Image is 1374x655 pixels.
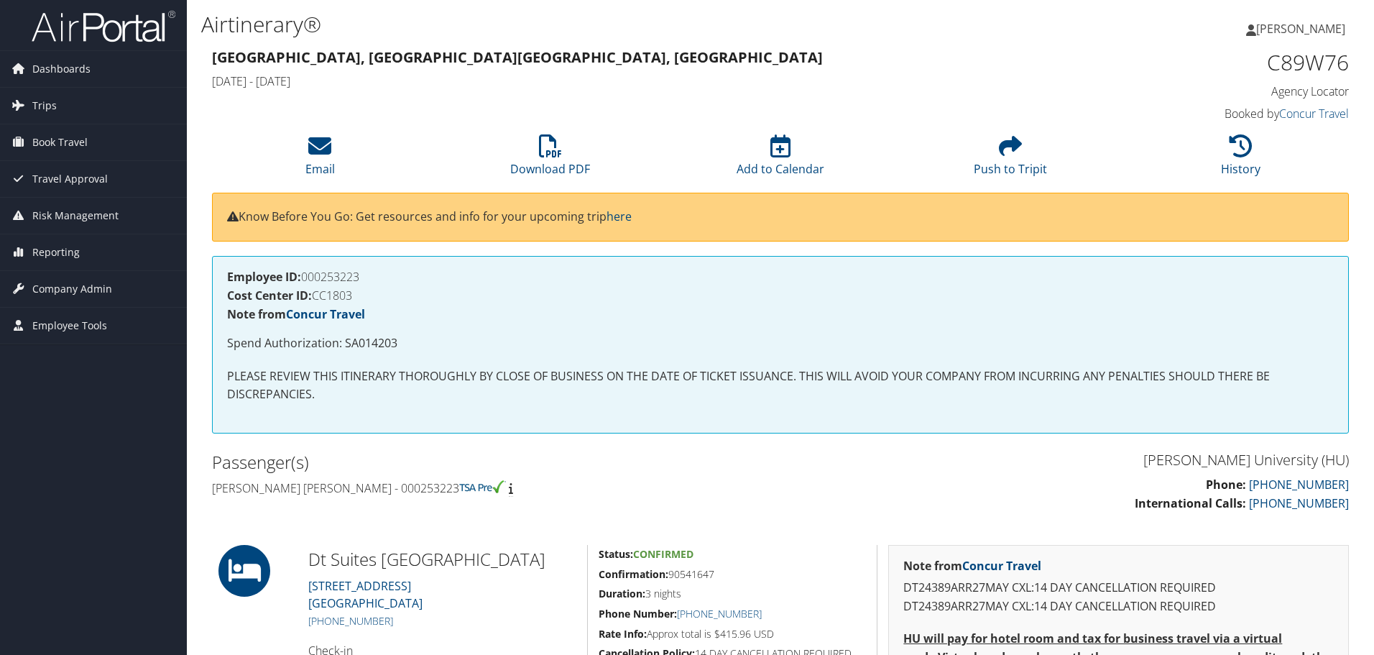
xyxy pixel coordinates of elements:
h1: Airtinerary® [201,9,974,40]
a: Email [305,142,335,177]
a: here [607,209,632,224]
strong: [GEOGRAPHIC_DATA], [GEOGRAPHIC_DATA] [GEOGRAPHIC_DATA], [GEOGRAPHIC_DATA] [212,47,823,67]
strong: Rate Info: [599,627,647,641]
a: Push to Tripit [974,142,1047,177]
img: tsa-precheck.png [459,480,506,493]
strong: Cost Center ID: [227,288,312,303]
h4: 000253223 [227,271,1334,283]
span: Risk Management [32,198,119,234]
strong: Employee ID: [227,269,301,285]
strong: Phone: [1206,477,1246,493]
p: PLEASE REVIEW THIS ITINERARY THOROUGHLY BY CLOSE OF BUSINESS ON THE DATE OF TICKET ISSUANCE. THIS... [227,367,1334,404]
p: Spend Authorization: SA014203 [227,334,1334,353]
h2: Dt Suites [GEOGRAPHIC_DATA] [308,547,576,572]
h4: Agency Locator [1081,83,1349,99]
h3: [PERSON_NAME] University (HU) [791,450,1349,470]
h4: Booked by [1081,106,1349,122]
span: Book Travel [32,124,88,160]
strong: Note from [227,306,365,322]
a: [PHONE_NUMBER] [677,607,762,620]
img: airportal-logo.png [32,9,175,43]
h4: CC1803 [227,290,1334,301]
p: DT24389ARR27MAY CXL:14 DAY CANCELLATION REQUIRED DT24389ARR27MAY CXL:14 DAY CANCELLATION REQUIRED [903,579,1334,615]
span: Travel Approval [32,161,108,197]
strong: International Calls: [1135,495,1246,511]
a: [PERSON_NAME] [1246,7,1360,50]
span: Dashboards [32,51,91,87]
a: Concur Travel [286,306,365,322]
h5: 90541647 [599,567,866,582]
span: Trips [32,88,57,124]
h2: Passenger(s) [212,450,770,475]
a: [PHONE_NUMBER] [1249,477,1349,493]
strong: Status: [599,547,633,561]
strong: Note from [903,558,1041,574]
a: History [1221,142,1260,177]
p: Know Before You Go: Get resources and info for your upcoming trip [227,208,1334,226]
span: [PERSON_NAME] [1256,21,1345,37]
h5: 3 nights [599,587,866,601]
strong: Phone Number: [599,607,677,620]
a: [STREET_ADDRESS][GEOGRAPHIC_DATA] [308,578,423,611]
a: Add to Calendar [737,142,824,177]
strong: Confirmation: [599,567,668,581]
a: Concur Travel [1279,106,1349,122]
a: [PHONE_NUMBER] [1249,495,1349,511]
h4: [PERSON_NAME] [PERSON_NAME] - 000253223 [212,480,770,496]
span: Employee Tools [32,308,107,344]
span: Reporting [32,234,80,270]
span: Company Admin [32,271,112,307]
a: Concur Travel [962,558,1041,574]
h5: Approx total is $415.96 USD [599,627,866,641]
a: Download PDF [510,142,590,177]
h4: [DATE] - [DATE] [212,73,1059,89]
a: [PHONE_NUMBER] [308,614,393,628]
span: Confirmed [633,547,693,561]
strong: Duration: [599,587,645,600]
h1: C89W76 [1081,47,1349,78]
